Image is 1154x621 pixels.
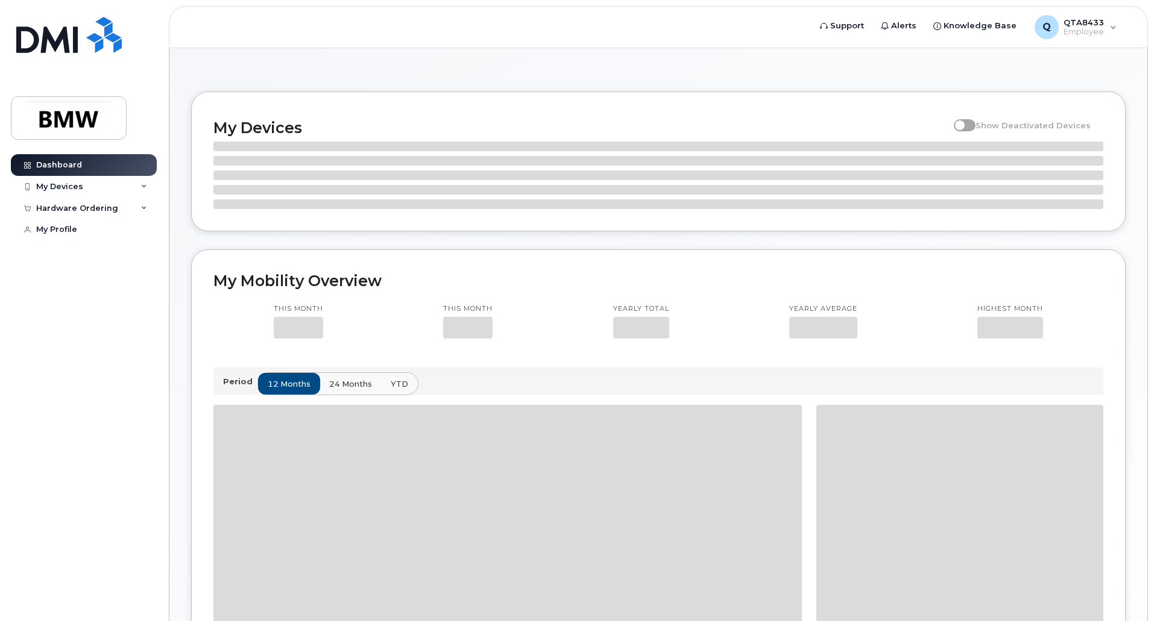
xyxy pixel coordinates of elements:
[954,114,963,123] input: Show Deactivated Devices
[977,304,1043,314] p: Highest month
[613,304,669,314] p: Yearly total
[274,304,323,314] p: This month
[213,119,948,137] h2: My Devices
[443,304,493,314] p: This month
[329,378,372,390] span: 24 months
[213,272,1103,290] h2: My Mobility Overview
[789,304,857,314] p: Yearly average
[223,376,257,387] p: Period
[976,120,1091,130] span: Show Deactivated Devices
[391,378,408,390] span: YTD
